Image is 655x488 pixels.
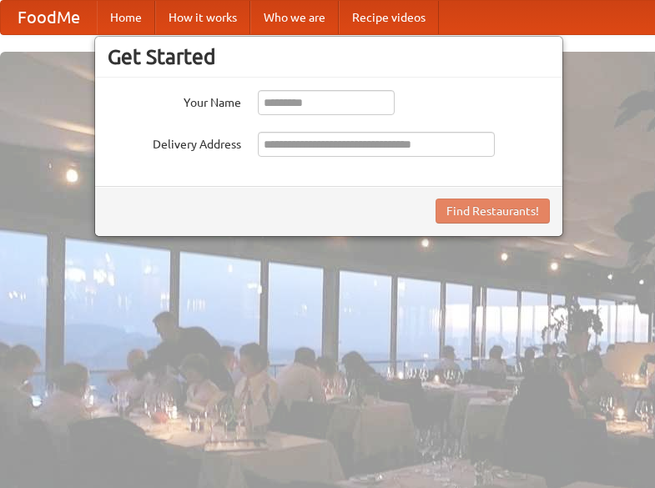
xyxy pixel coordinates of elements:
[108,132,241,153] label: Delivery Address
[436,199,550,224] button: Find Restaurants!
[108,90,241,111] label: Your Name
[108,44,550,69] h3: Get Started
[250,1,339,34] a: Who we are
[97,1,155,34] a: Home
[1,1,97,34] a: FoodMe
[339,1,439,34] a: Recipe videos
[155,1,250,34] a: How it works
